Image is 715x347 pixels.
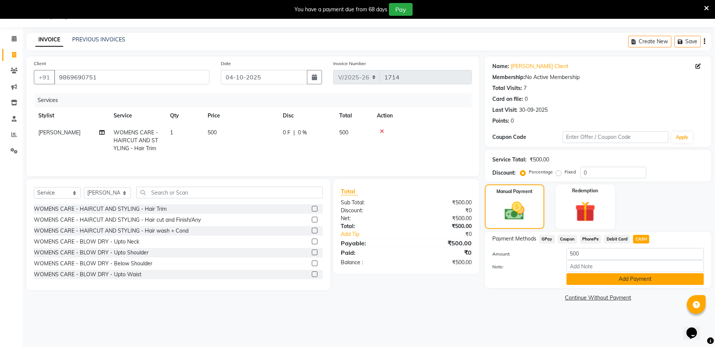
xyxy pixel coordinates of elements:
[34,70,55,84] button: +91
[580,235,601,244] span: PhonePe
[492,235,536,243] span: Payment Methods
[539,235,555,244] span: GPay
[563,131,668,143] input: Enter Offer / Coupon Code
[569,199,602,224] img: _gift.svg
[406,248,477,257] div: ₹0
[335,222,406,230] div: Total:
[35,33,63,47] a: INVOICE
[34,60,46,67] label: Client
[566,260,704,272] input: Add Note
[34,107,109,124] th: Stylist
[519,106,548,114] div: 30-09-2025
[604,235,630,244] span: Debit Card
[298,129,307,137] span: 0 %
[335,230,418,238] a: Add Tip
[530,156,549,164] div: ₹500.00
[34,271,141,279] div: WOMENS CARE - BLOW DRY - Upto Waist
[487,263,561,270] label: Note:
[335,207,406,215] div: Discount:
[565,169,576,175] label: Fixed
[683,317,707,339] iframe: chat widget
[572,187,598,194] label: Redemption
[492,62,509,70] div: Name:
[295,6,387,14] div: You have a payment due from 68 days
[34,227,188,235] div: WOMENS CARE - HAIRCUT AND STYLING - Hair wash + Cond
[333,60,366,67] label: Invoice Number
[335,259,406,266] div: Balance :
[674,36,701,47] button: Save
[406,215,477,222] div: ₹500.00
[406,259,477,266] div: ₹500.00
[406,199,477,207] div: ₹500.00
[341,187,358,195] span: Total
[54,70,209,84] input: Search by Name/Mobile/Email/Code
[566,248,704,260] input: Amount
[566,273,704,285] button: Add Payment
[72,36,125,43] a: PREVIOUS INVOICES
[335,215,406,222] div: Net:
[418,230,477,238] div: ₹0
[492,169,516,177] div: Discount:
[524,84,527,92] div: 7
[335,199,406,207] div: Sub Total:
[496,188,533,195] label: Manual Payment
[486,294,710,302] a: Continue Without Payment
[389,3,413,16] button: Pay
[278,107,335,124] th: Disc
[492,117,509,125] div: Points:
[335,239,406,248] div: Payable:
[34,205,167,213] div: WOMENS CARE - HAIRCUT AND STYLING - Hair Trim
[109,107,165,124] th: Service
[492,73,704,81] div: No Active Membership
[114,129,158,152] span: WOMENS CARE - HAIRCUT AND STYLING - Hair Trim
[492,95,523,103] div: Card on file:
[529,169,553,175] label: Percentage
[34,249,149,257] div: WOMENS CARE - BLOW DRY - Upto Shoulder
[628,36,671,47] button: Create New
[137,187,323,198] input: Search or Scan
[492,73,525,81] div: Membership:
[525,95,528,103] div: 0
[372,107,472,124] th: Action
[492,156,527,164] div: Service Total:
[335,248,406,257] div: Paid:
[165,107,203,124] th: Qty
[406,222,477,230] div: ₹500.00
[170,129,173,136] span: 1
[492,84,522,92] div: Total Visits:
[511,117,514,125] div: 0
[35,93,477,107] div: Services
[34,260,152,268] div: WOMENS CARE - BLOW DRY - Below Shoulder
[492,133,563,141] div: Coupon Code
[339,129,348,136] span: 500
[335,107,372,124] th: Total
[406,239,477,248] div: ₹500.00
[208,129,217,136] span: 500
[671,132,693,143] button: Apply
[406,207,477,215] div: ₹0
[38,129,80,136] span: [PERSON_NAME]
[203,107,278,124] th: Price
[492,106,518,114] div: Last Visit:
[283,129,290,137] span: 0 F
[221,60,231,67] label: Date
[34,216,201,224] div: WOMENS CARE - HAIRCUT AND STYLING - Hair cut and Finish/Any
[498,199,530,222] img: _cash.svg
[511,62,568,70] a: [PERSON_NAME] Client
[293,129,295,137] span: |
[487,251,561,257] label: Amount:
[34,238,139,246] div: WOMENS CARE - BLOW DRY - Upto Neck
[633,235,649,244] span: CASH
[558,235,577,244] span: Coupon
